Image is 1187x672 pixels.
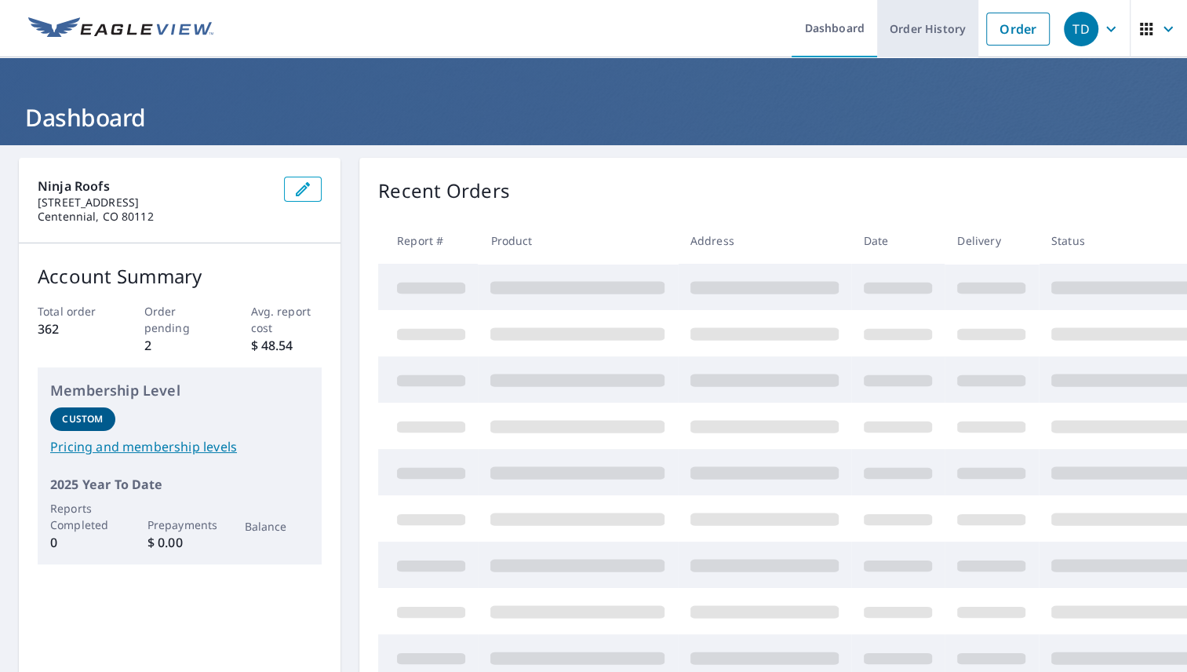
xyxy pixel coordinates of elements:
p: $ 48.54 [251,336,322,355]
a: Pricing and membership levels [50,437,309,456]
th: Report # [378,217,478,264]
p: Balance [245,518,310,535]
p: 2025 Year To Date [50,475,309,494]
p: Avg. report cost [251,303,322,336]
p: [STREET_ADDRESS] [38,195,271,210]
p: Account Summary [38,262,322,290]
p: $ 0.00 [147,533,213,552]
th: Date [851,217,945,264]
p: 0 [50,533,115,552]
p: Prepayments [147,517,213,533]
th: Product [478,217,677,264]
p: Custom [62,412,103,426]
p: 362 [38,320,109,338]
a: Order [986,13,1050,46]
p: Ninja Roofs [38,177,271,195]
p: Recent Orders [378,177,510,205]
th: Address [678,217,851,264]
p: Total order [38,303,109,320]
p: Reports Completed [50,500,115,533]
p: Membership Level [50,380,309,401]
img: EV Logo [28,17,213,41]
p: Centennial, CO 80112 [38,210,271,224]
div: TD [1064,12,1098,46]
h1: Dashboard [19,101,1168,133]
p: 2 [144,336,216,355]
p: Order pending [144,303,216,336]
th: Delivery [945,217,1038,264]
